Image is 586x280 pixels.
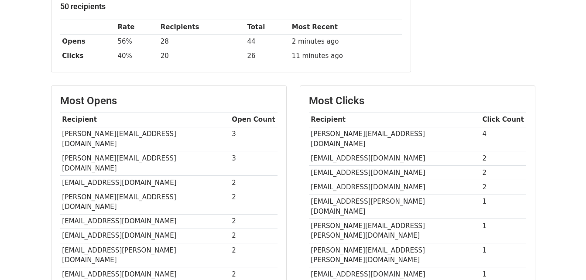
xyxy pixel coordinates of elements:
td: [EMAIL_ADDRESS][DOMAIN_NAME] [60,175,230,190]
th: Most Recent [290,20,402,34]
th: Total [245,20,290,34]
th: Opens [60,34,116,49]
td: [EMAIL_ADDRESS][DOMAIN_NAME] [309,151,480,166]
td: 2 [480,151,526,166]
th: Recipient [60,113,230,127]
td: 44 [245,34,290,49]
td: 4 [480,127,526,151]
td: 20 [158,49,245,63]
td: 1 [480,195,526,219]
td: [PERSON_NAME][EMAIL_ADDRESS][PERSON_NAME][DOMAIN_NAME] [309,219,480,243]
td: 3 [230,127,278,151]
td: 2 [230,243,278,267]
td: [EMAIL_ADDRESS][PERSON_NAME][DOMAIN_NAME] [309,195,480,219]
td: 40% [116,49,158,63]
th: Clicks [60,49,116,63]
td: [PERSON_NAME][EMAIL_ADDRESS][DOMAIN_NAME] [60,127,230,151]
th: Open Count [230,113,278,127]
td: 2 [230,214,278,229]
h3: Most Opens [60,95,278,107]
th: Recipient [309,113,480,127]
td: [EMAIL_ADDRESS][DOMAIN_NAME] [60,229,230,243]
h5: 50 recipients [60,2,402,11]
td: [EMAIL_ADDRESS][DOMAIN_NAME] [60,214,230,229]
td: 1 [480,243,526,267]
td: 2 minutes ago [290,34,402,49]
td: 2 [480,166,526,180]
td: [PERSON_NAME][EMAIL_ADDRESS][DOMAIN_NAME] [60,190,230,214]
td: 3 [230,151,278,176]
td: [PERSON_NAME][EMAIL_ADDRESS][DOMAIN_NAME] [309,127,480,151]
td: [EMAIL_ADDRESS][DOMAIN_NAME] [309,180,480,195]
th: Click Count [480,113,526,127]
td: 1 [480,219,526,243]
td: [EMAIL_ADDRESS][PERSON_NAME][DOMAIN_NAME] [60,243,230,267]
iframe: Chat Widget [542,238,586,280]
td: [EMAIL_ADDRESS][DOMAIN_NAME] [309,166,480,180]
h3: Most Clicks [309,95,526,107]
td: [PERSON_NAME][EMAIL_ADDRESS][DOMAIN_NAME] [60,151,230,176]
td: 56% [116,34,158,49]
td: 26 [245,49,290,63]
td: 2 [230,229,278,243]
td: 11 minutes ago [290,49,402,63]
td: [PERSON_NAME][EMAIL_ADDRESS][PERSON_NAME][DOMAIN_NAME] [309,243,480,267]
td: 2 [230,175,278,190]
th: Recipients [158,20,245,34]
td: 2 [230,190,278,214]
th: Rate [116,20,158,34]
td: 28 [158,34,245,49]
td: 2 [480,180,526,195]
